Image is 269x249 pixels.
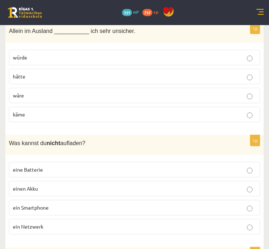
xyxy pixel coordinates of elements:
[142,9,152,16] span: 737
[122,9,132,16] span: 331
[13,185,38,192] span: einen Akku
[9,140,85,146] span: Was kannst du aufladen?
[250,135,260,146] p: 1p
[13,73,25,80] span: hätte
[247,75,253,80] input: hätte
[247,94,253,99] input: wäre
[13,204,49,211] span: ein Smartphone
[247,168,253,173] input: eine Batterie
[13,111,25,118] span: käme
[13,54,27,61] span: würde
[8,7,42,18] a: Rīgas 1. Tālmācības vidusskola
[247,187,253,192] input: einen Akku
[247,56,253,61] input: würde
[247,112,253,118] input: käme
[247,225,253,230] input: ein Netzwerk
[250,23,260,34] p: 1p
[142,9,162,15] a: 737 xp
[13,166,43,173] span: eine Batterie
[9,28,135,34] span: Allein im Ausland ___________ ich sehr unsicher.
[47,140,60,146] b: nicht
[153,9,158,15] span: xp
[13,223,43,230] span: ein Netzwerk
[247,206,253,211] input: ein Smartphone
[13,92,24,99] span: wäre
[133,9,139,15] span: mP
